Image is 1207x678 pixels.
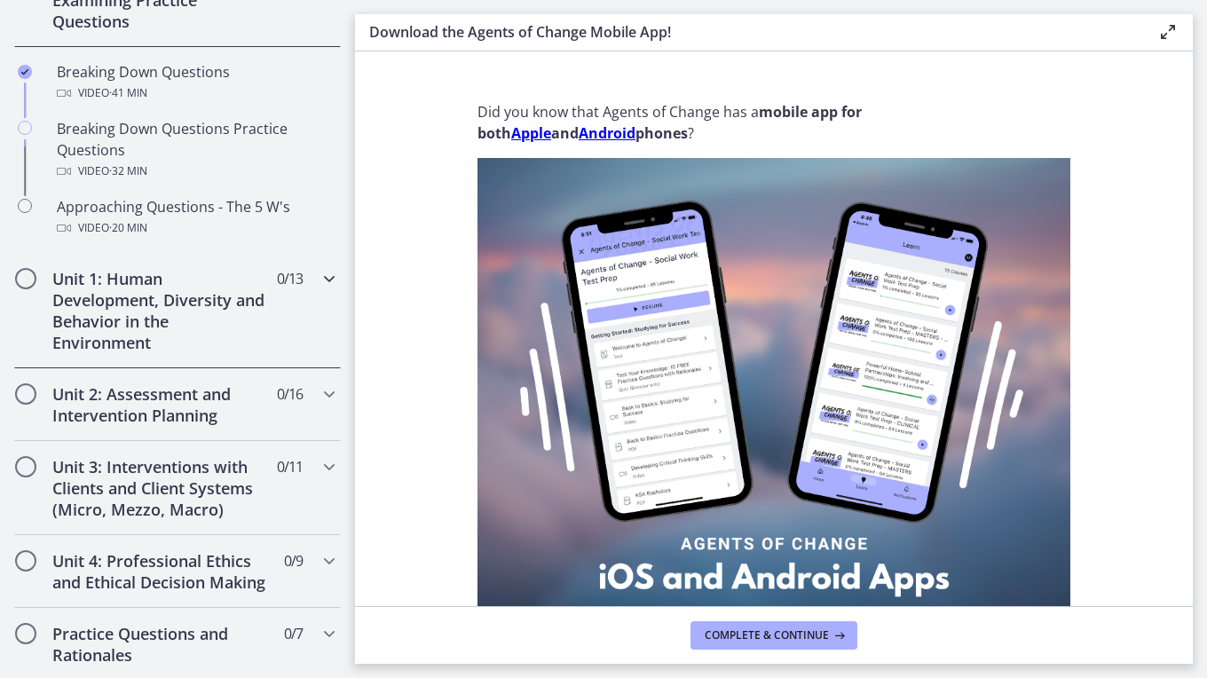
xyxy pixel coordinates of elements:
[52,550,269,593] h2: Unit 4: Professional Ethics and Ethical Decision Making
[57,61,334,104] div: Breaking Down Questions
[57,83,334,104] div: Video
[57,118,334,182] div: Breaking Down Questions Practice Questions
[477,101,1070,144] p: Did you know that Agents of Change has a ?
[635,123,688,143] strong: phones
[52,623,269,666] h2: Practice Questions and Rationales
[705,628,829,643] span: Complete & continue
[284,550,303,572] span: 0 / 9
[52,268,269,353] h2: Unit 1: Human Development, Diversity and Behavior in the Environment
[57,217,334,239] div: Video
[277,268,303,289] span: 0 / 13
[277,383,303,405] span: 0 / 16
[57,196,334,239] div: Approaching Questions - The 5 W's
[277,456,303,477] span: 0 / 11
[690,621,857,650] button: Complete & continue
[511,123,551,143] a: Apple
[52,456,269,520] h2: Unit 3: Interventions with Clients and Client Systems (Micro, Mezzo, Macro)
[57,161,334,182] div: Video
[551,123,579,143] strong: and
[579,123,635,143] a: Android
[52,383,269,426] h2: Unit 2: Assessment and Intervention Planning
[109,217,147,239] span: · 20 min
[109,83,147,104] span: · 41 min
[18,65,32,79] i: Completed
[284,623,303,644] span: 0 / 7
[109,161,147,182] span: · 32 min
[369,21,1129,43] h3: Download the Agents of Change Mobile App!
[477,158,1070,655] img: Agents_of_Change_Mobile_App_Now_Available!.png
